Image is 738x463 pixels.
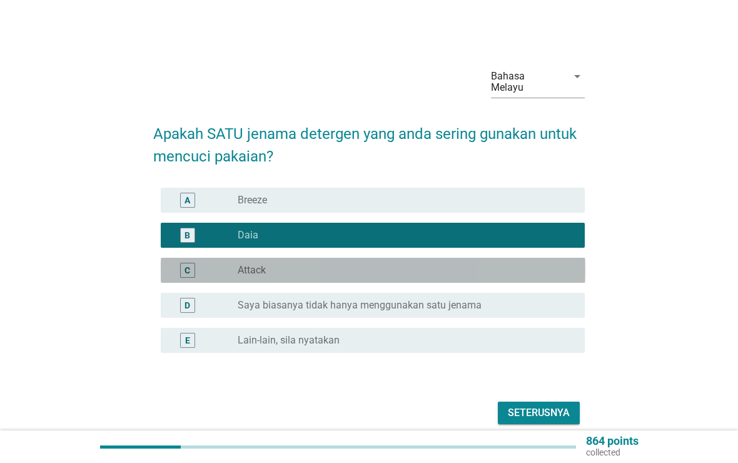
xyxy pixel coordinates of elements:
p: collected [586,447,639,458]
div: A [184,194,190,207]
div: D [184,299,190,312]
label: Saya biasanya tidak hanya menggunakan satu jenama [238,299,482,312]
button: Seterusnya [498,402,580,424]
i: arrow_drop_down [570,69,585,84]
div: B [184,229,190,242]
div: Seterusnya [508,405,570,420]
div: Bahasa Melayu [491,71,560,93]
label: Lain-lain, sila nyatakan [238,334,340,347]
h2: Apakah SATU jenama detergen yang anda sering gunakan untuk mencuci pakaian? [153,110,585,168]
label: Daia [238,229,258,242]
label: Attack [238,264,266,277]
label: Breeze [238,194,267,206]
div: E [185,334,190,347]
p: 864 points [586,435,639,447]
div: C [184,264,190,277]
